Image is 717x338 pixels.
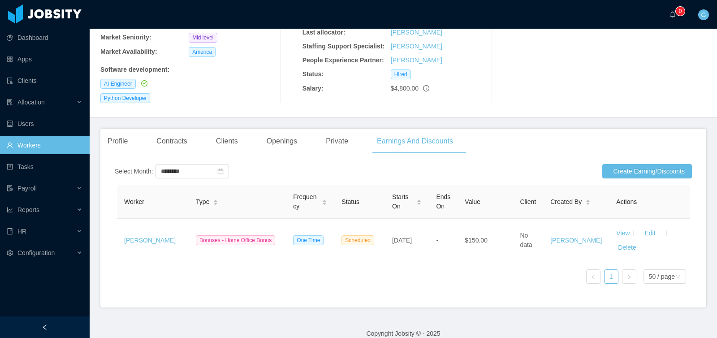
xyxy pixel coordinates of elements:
b: Market Availability: [100,48,157,55]
i: icon: file-protect [7,185,13,191]
i: icon: bell [669,11,676,17]
a: 1 [605,270,618,283]
i: icon: setting [7,250,13,256]
span: HR [17,228,26,235]
span: Type [196,197,209,207]
span: $150.00 [465,237,488,244]
button: icon: [object Object]Create Earning/Discounts [602,164,692,178]
a: icon: userWorkers [7,136,82,154]
span: Payroll [17,185,37,192]
span: Starts On [392,192,413,211]
i: icon: right [626,274,632,280]
div: Sort [416,198,422,204]
i: icon: caret-down [586,202,591,204]
li: 1 [604,269,618,284]
span: Status [341,198,359,205]
div: Select Month: [115,167,153,176]
a: [PERSON_NAME] [391,43,442,50]
b: Staffing Support Specialist: [302,43,385,50]
span: G [701,9,706,20]
i: icon: caret-down [322,202,327,204]
span: Mid level [189,33,217,43]
span: Worker [124,198,144,205]
a: [PERSON_NAME] [391,29,442,36]
div: Profile [100,129,135,154]
i: icon: calendar [217,168,224,174]
i: icon: line-chart [7,207,13,213]
span: America [189,47,216,57]
div: 50 / page [649,270,675,283]
a: [PERSON_NAME] [391,56,442,64]
span: Bonuses - Home Office Bonus [196,235,275,245]
div: Earnings And Discounts [370,129,460,154]
span: Frequency [293,192,318,211]
span: Ends On [436,193,450,210]
i: icon: down [675,274,681,280]
div: Sort [585,198,591,204]
span: Created By [550,197,582,207]
span: info-circle [423,85,429,91]
b: Software development : [100,66,169,73]
div: Clients [209,129,245,154]
i: icon: caret-up [322,198,327,201]
div: Sort [213,198,218,204]
span: Value [465,198,480,205]
a: icon: pie-chartDashboard [7,29,82,47]
a: icon: robotUsers [7,115,82,133]
i: icon: book [7,228,13,234]
span: Client [520,198,536,205]
a: icon: check-circle [139,80,147,87]
div: Sort [322,198,327,204]
i: icon: solution [7,99,13,105]
span: - [436,237,438,244]
span: Hired [391,69,411,79]
span: One Time [293,235,324,245]
span: [DATE] [392,237,412,244]
span: Configuration [17,249,55,256]
span: Actions [616,198,637,205]
span: Allocation [17,99,45,106]
i: icon: caret-up [586,198,591,201]
div: Private [319,129,355,154]
b: Last allocator: [302,29,346,36]
span: Reports [17,206,39,213]
div: Openings [259,129,305,154]
b: Market Seniority: [100,34,151,41]
a: icon: auditClients [7,72,82,90]
i: icon: caret-up [417,198,422,201]
div: Contracts [149,129,194,154]
a: [PERSON_NAME] [550,237,602,244]
b: Salary: [302,85,324,92]
span: No data [520,232,532,248]
button: Edit [637,226,662,240]
span: AI Engineer [100,79,136,89]
span: Scheduled [341,235,374,245]
span: Python Developer [100,93,150,103]
span: $4,800.00 [391,85,419,92]
i: icon: caret-down [213,202,218,204]
li: Previous Page [586,269,600,284]
i: icon: left [591,274,596,280]
b: People Experience Partner: [302,56,384,64]
a: [PERSON_NAME] [124,237,176,244]
a: View [616,230,630,237]
button: Delete [616,240,638,255]
sup: 0 [676,7,685,16]
li: Next Page [622,269,636,284]
i: icon: caret-down [417,202,422,204]
a: icon: appstoreApps [7,50,82,68]
i: icon: check-circle [141,80,147,87]
b: Status: [302,70,324,78]
a: icon: profileTasks [7,158,82,176]
i: icon: caret-up [213,198,218,201]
